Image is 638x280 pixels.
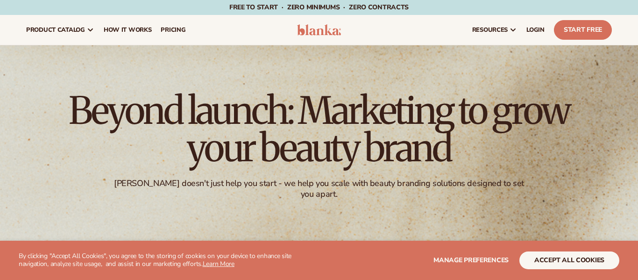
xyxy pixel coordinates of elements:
span: LOGIN [526,26,545,34]
p: By clicking "Accept All Cookies", you agree to the storing of cookies on your device to enhance s... [19,252,319,268]
a: How It Works [99,15,156,45]
div: [PERSON_NAME] doesn't just help you start - we help you scale with beauty branding solutions desi... [111,178,526,200]
a: Learn More [203,259,234,268]
a: LOGIN [522,15,549,45]
span: product catalog [26,26,85,34]
a: resources [468,15,522,45]
a: product catalog [21,15,99,45]
button: Manage preferences [433,251,509,269]
a: Start Free [554,20,612,40]
span: pricing [161,26,185,34]
button: accept all cookies [519,251,619,269]
a: pricing [156,15,190,45]
img: logo [297,24,341,36]
span: How It Works [104,26,152,34]
span: Manage preferences [433,256,509,265]
h1: Beyond launch: Marketing to grow your beauty brand [62,92,576,167]
span: resources [472,26,508,34]
span: Free to start · ZERO minimums · ZERO contracts [229,3,409,12]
